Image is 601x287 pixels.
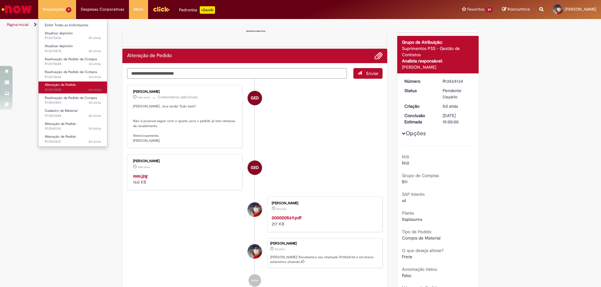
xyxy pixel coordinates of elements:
a: Aberto R13553510 : Alteração de Pedido [39,133,107,145]
a: Aberto R13569869 : Reativação de Pedido de Compra [39,95,107,106]
span: Atualizar depósito [45,44,73,48]
span: Alteração de Pedido [45,134,76,139]
span: 30m atrás [138,165,150,169]
div: Marcos Antonio Felipe De Melo [248,202,262,217]
span: s4 [402,198,406,203]
a: Aberto R13569684 : Cadastro de Material [39,107,107,119]
a: Página inicial [7,22,28,27]
div: [PERSON_NAME] [270,242,379,245]
dt: Criação [400,103,438,109]
span: Alteração de Pedido [45,82,76,87]
div: Analista responsável: [402,58,474,64]
span: B11 [402,179,408,185]
time: 25/09/2025 08:33:08 [276,207,286,211]
time: 29/09/2025 08:15:38 [89,49,101,53]
a: Aberto R13574878 : Atualizar depósito [39,43,107,54]
span: [PERSON_NAME] [565,7,596,12]
div: R13565134 [443,78,472,84]
div: Suprimentos PSS - Gestão de Contratos [402,45,474,58]
span: 5d atrás [89,126,101,131]
b: SAP Interim [402,191,425,197]
div: Marcos Antonio Felipe De Melo [248,244,262,259]
div: [PERSON_NAME] [402,64,474,70]
span: 4h atrás [89,49,101,53]
span: 8d atrás [89,139,101,144]
span: R13569869 [45,100,101,105]
span: Reativação de Pedido de Compra [45,70,97,74]
div: Pendente Usuário [443,87,472,100]
span: Enviar [366,71,378,76]
span: R13565134 [45,126,101,131]
div: Gabriele Estefane Da Silva [248,161,262,175]
span: 4d atrás [89,113,101,118]
b: O que deseja alterar? [402,248,444,253]
span: Despesas Corporativas [81,6,124,12]
img: ServiceNow [1,3,33,16]
b: Tipo de Pedido [402,229,431,235]
time: 26/09/2025 13:51:07 [89,62,101,66]
span: 3d atrás [89,62,101,66]
dt: Status [400,87,438,94]
div: Grupo de Atribuição: [402,39,474,45]
div: Padroniza [179,6,215,14]
p: [PERSON_NAME] , boa tarde! Tudo bem? Não é possível seguir com o ajuste, pois o pedido já tem rem... [133,104,237,143]
a: Aberto R13575606 : Atualizar depósito [39,30,107,42]
b: N10 [402,154,409,160]
span: Favoritos [467,6,485,12]
div: 25/09/2025 08:33:57 [443,103,472,109]
div: 217 KB [272,215,376,227]
span: 5d atrás [276,207,286,211]
a: Aberto R13570005 : Alteração de Pedido [39,82,107,93]
time: 25/09/2025 08:33:58 [89,126,101,131]
li: Marcos Antonio Felipe De Melo [127,238,383,268]
time: 29/09/2025 11:23:49 [138,165,150,169]
a: ssss.jpg [133,173,147,179]
span: R13570005 [45,87,101,92]
a: Aberto R13570680 : Reativação de Pedido de Compra [39,56,107,67]
a: Aberto R13565134 : Alteração de Pedido [39,121,107,132]
span: 3d atrás [89,75,101,79]
b: Grupo de Compras [402,173,439,178]
span: Reativação de Pedido de Compra [45,96,97,100]
span: Cadastro de Material [45,108,77,113]
span: 5d atrás [275,247,285,251]
span: R13569684 [45,113,101,118]
a: Aberto R13570662 : Reativação de Pedido de Compra [39,69,107,80]
span: Falso [402,273,411,278]
b: Planta [402,210,414,216]
b: Automação tratou [402,266,437,272]
span: Compra de Material [402,235,440,241]
div: [PERSON_NAME] [133,159,237,163]
span: 2h atrás [89,36,101,40]
textarea: Digite sua mensagem aqui... [127,68,347,79]
span: Frete [402,254,412,260]
span: More [134,6,143,12]
div: [PERSON_NAME] [272,201,376,205]
ul: Requisições [38,19,107,147]
a: Exibir Todas as Solicitações [39,22,107,29]
span: Rascunhos [507,6,530,12]
button: Adicionar anexos [374,52,383,60]
span: N10 [402,160,409,166]
span: R13570680 [45,62,101,67]
small: Comentários adicionais [158,95,198,100]
img: click_logo_yellow_360x200.png [153,4,170,14]
ul: Trilhas de página [5,19,396,31]
time: 26/09/2025 11:07:59 [89,87,101,92]
div: Gabriele Estefane Da Silva [248,91,262,105]
span: 29 [486,7,493,12]
span: Reativação de Pedido de Compra [45,57,97,62]
span: Itapissuma [402,216,422,222]
a: 000000569.pdf [272,215,301,220]
span: 5d atrás [443,103,458,109]
span: R13575606 [45,36,101,41]
span: Requisições [43,6,65,12]
time: 26/09/2025 10:44:17 [89,100,101,105]
p: [PERSON_NAME]! Recebemos seu chamado R13565134 e em breve estaremos atuando. [270,255,379,265]
span: GED [251,91,259,106]
time: 29/09/2025 11:25:32 [138,96,150,99]
h2: Alteração de Pedido Histórico de tíquete [127,53,172,59]
span: R13553510 [45,139,101,144]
